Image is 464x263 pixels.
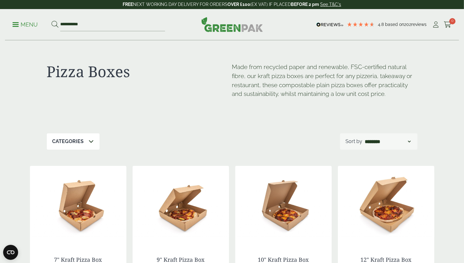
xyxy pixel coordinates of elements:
img: 7.5 [30,166,126,244]
h1: Pizza Boxes [47,62,232,81]
p: Sort by [346,138,363,145]
p: Categories [52,138,84,145]
span: Based on [385,22,404,27]
strong: FREE [123,2,133,7]
span: ur kraft pizza boxes are perfect for any pizzeria, takeaway or restaurant, these compostable plai... [232,72,413,97]
button: Open CMP widget [3,245,18,260]
img: 9.5 [133,166,229,244]
i: My Account [432,22,440,28]
img: REVIEWS.io [316,22,344,27]
p: Made from recycled paper and renewable, FSC-certified natural fibre, o [232,62,418,98]
span: 202 [404,22,411,27]
span: 0 [449,18,456,24]
img: 12.5 [338,166,434,244]
span: 4.8 [378,22,385,27]
span: reviews [411,22,427,27]
a: Menu [12,21,38,27]
select: Shop order [364,138,412,145]
strong: OVER £100 [228,2,251,7]
img: GreenPak Supplies [201,17,263,32]
a: 0 [444,20,452,29]
strong: BEFORE 2 pm [291,2,319,7]
a: See T&C's [320,2,341,7]
p: Menu [12,21,38,28]
img: 10.5 [235,166,332,244]
i: Cart [444,22,452,28]
div: 4.79 Stars [347,22,375,27]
